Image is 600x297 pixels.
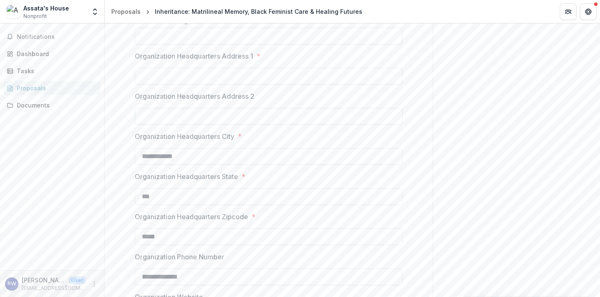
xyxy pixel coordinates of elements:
[3,47,101,61] a: Dashboard
[3,64,101,78] a: Tasks
[23,13,47,20] span: Nonprofit
[23,4,69,13] div: Assata's House
[17,49,94,58] div: Dashboard
[135,91,254,101] p: Organization Headquarters Address 2
[7,5,20,18] img: Assata's House
[3,98,101,112] a: Documents
[135,51,253,61] p: Organization Headquarters Address 1
[135,252,224,262] p: Organization Phone Number
[17,67,94,75] div: Tasks
[135,212,248,222] p: Organization Headquarters Zipcode
[22,284,86,292] p: [EMAIL_ADDRESS][DOMAIN_NAME]
[17,33,97,41] span: Notifications
[135,172,238,182] p: Organization Headquarters State
[560,3,577,20] button: Partners
[8,281,16,287] div: Rayla White-Spraggins
[69,277,86,284] p: User
[111,7,141,16] div: Proposals
[135,131,234,141] p: Organization Headquarters City
[17,84,94,92] div: Proposals
[3,30,101,44] button: Notifications
[89,3,101,20] button: Open entity switcher
[89,279,99,289] button: More
[17,101,94,110] div: Documents
[22,276,65,284] p: [PERSON_NAME]
[108,5,366,18] nav: breadcrumb
[580,3,597,20] button: Get Help
[108,5,144,18] a: Proposals
[3,81,101,95] a: Proposals
[155,7,362,16] div: Inheritance: Matrilineal Memory, Black Feminist Care & Healing Futures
